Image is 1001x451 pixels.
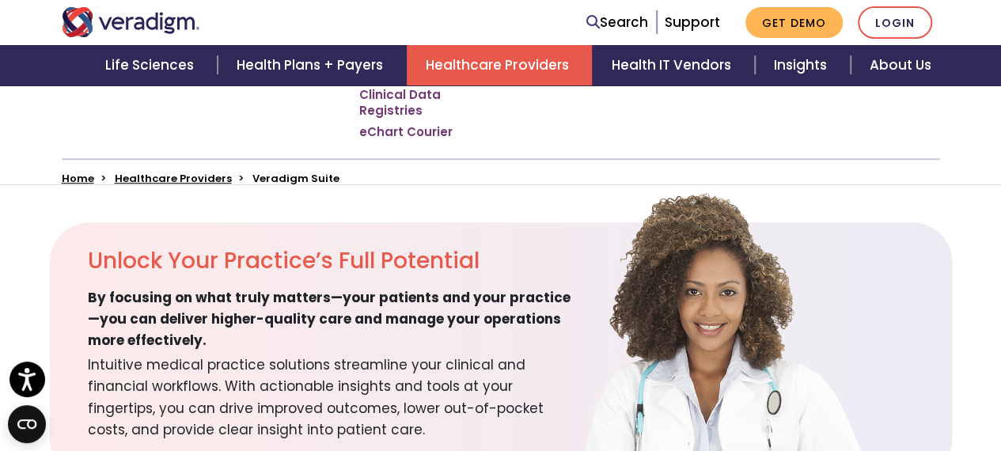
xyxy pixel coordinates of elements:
[115,171,232,186] a: Healthcare Providers
[665,13,720,32] a: Support
[62,7,200,37] img: Veradigm logo
[88,287,576,352] span: By focusing on what truly matters—your patients and your practice—you can deliver higher-quality ...
[88,248,576,275] h2: Unlock Your Practice’s Full Potential
[592,45,754,85] a: Health IT Vendors
[62,171,94,186] a: Home
[359,124,453,140] a: eChart Courier
[86,45,218,85] a: Life Sciences
[858,6,932,39] a: Login
[88,351,576,441] span: Intuitive medical practice solutions streamline your clinical and financial workflows. With actio...
[8,405,46,443] button: Open CMP widget
[755,45,851,85] a: Insights
[359,87,485,118] a: Clinical Data Registries
[745,7,843,38] a: Get Demo
[851,45,950,85] a: About Us
[586,12,648,33] a: Search
[407,45,592,85] a: Healthcare Providers
[218,45,407,85] a: Health Plans + Payers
